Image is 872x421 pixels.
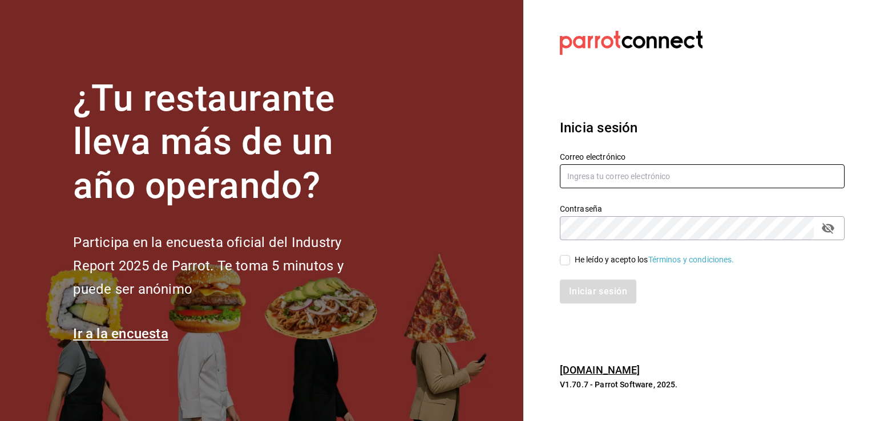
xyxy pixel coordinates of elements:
[560,204,845,212] label: Contraseña
[560,152,845,160] label: Correo electrónico
[560,118,845,138] h3: Inicia sesión
[560,379,845,390] p: V1.70.7 - Parrot Software, 2025.
[560,164,845,188] input: Ingresa tu correo electrónico
[73,77,381,208] h1: ¿Tu restaurante lleva más de un año operando?
[73,231,381,301] h2: Participa en la encuesta oficial del Industry Report 2025 de Parrot. Te toma 5 minutos y puede se...
[818,218,838,238] button: passwordField
[648,255,734,264] a: Términos y condiciones.
[73,326,168,342] a: Ir a la encuesta
[560,364,640,376] a: [DOMAIN_NAME]
[575,254,734,266] div: He leído y acepto los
